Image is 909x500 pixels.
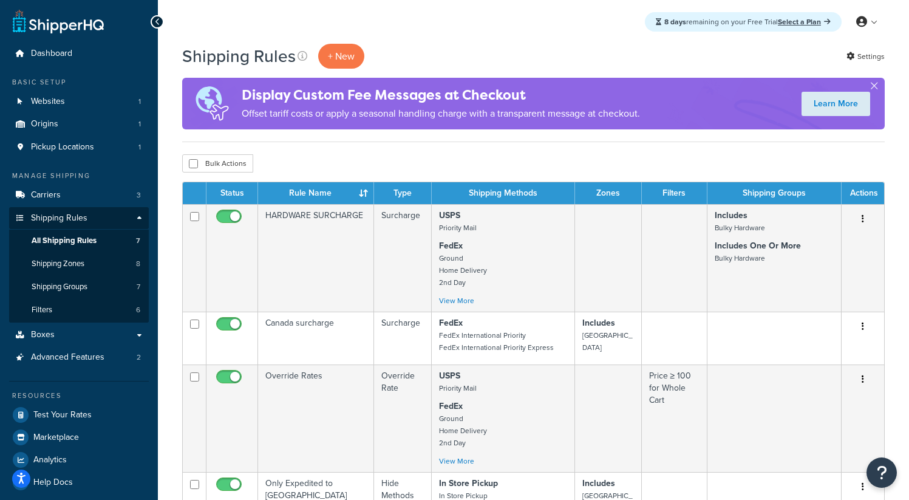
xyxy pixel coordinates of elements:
span: 1 [138,97,141,107]
a: Help Docs [9,471,149,493]
td: Override Rates [258,365,374,472]
strong: FedEx [439,317,463,329]
td: HARDWARE SURCHARGE [258,204,374,312]
p: + New [318,44,364,69]
strong: FedEx [439,400,463,413]
li: Pickup Locations [9,136,149,159]
span: 7 [137,282,140,292]
strong: In Store Pickup [439,477,498,490]
div: remaining on your Free Trial [645,12,842,32]
span: Shipping Groups [32,282,87,292]
strong: USPS [439,209,460,222]
span: Origins [31,119,58,129]
strong: Includes [715,209,747,222]
a: Origins 1 [9,113,149,135]
a: Select a Plan [778,16,831,27]
strong: FedEx [439,239,463,252]
strong: Includes One Or More [715,239,801,252]
li: Shipping Rules [9,207,149,323]
small: Bulky Hardware [715,253,765,264]
span: Shipping Rules [31,213,87,224]
th: Rule Name : activate to sort column ascending [258,182,374,204]
td: Surcharge [374,204,432,312]
a: Marketplace [9,426,149,448]
span: Boxes [31,330,55,340]
td: Surcharge [374,312,432,365]
h4: Display Custom Fee Messages at Checkout [242,85,640,105]
strong: Includes [582,477,615,490]
th: Filters [642,182,707,204]
strong: USPS [439,369,460,382]
a: View More [439,456,474,467]
span: Carriers [31,190,61,200]
span: Advanced Features [31,352,104,363]
small: Ground Home Delivery 2nd Day [439,413,487,448]
span: 1 [138,119,141,129]
a: Shipping Rules [9,207,149,230]
td: Price ≥ 100 for Whole Cart [642,365,707,472]
span: Filters [32,305,52,315]
a: Shipping Groups 7 [9,276,149,298]
button: Bulk Actions [182,154,253,173]
li: Shipping Zones [9,253,149,275]
a: Settings [846,48,885,65]
th: Shipping Groups [707,182,842,204]
div: Basic Setup [9,77,149,87]
span: 7 [136,236,140,246]
a: Advanced Features 2 [9,346,149,369]
div: Resources [9,391,149,401]
th: Shipping Methods [432,182,576,204]
span: Test Your Rates [33,410,92,420]
a: Boxes [9,324,149,346]
small: Priority Mail [439,383,477,394]
span: All Shipping Rules [32,236,97,246]
a: Dashboard [9,43,149,65]
span: Pickup Locations [31,142,94,152]
strong: Includes [582,317,615,329]
a: Carriers 3 [9,184,149,207]
li: Carriers [9,184,149,207]
th: Zones [575,182,641,204]
span: 3 [137,190,141,200]
small: FedEx International Priority FedEx International Priority Express [439,330,554,353]
a: Test Your Rates [9,404,149,426]
span: Help Docs [33,478,73,488]
span: 8 [136,259,140,269]
button: Open Resource Center [866,457,897,488]
span: Analytics [33,455,67,465]
span: Dashboard [31,49,72,59]
span: Shipping Zones [32,259,84,269]
a: All Shipping Rules 7 [9,230,149,252]
li: Origins [9,113,149,135]
a: View More [439,295,474,306]
span: 1 [138,142,141,152]
small: Priority Mail [439,222,477,233]
th: Status [206,182,258,204]
a: ShipperHQ Home [13,9,104,33]
small: Bulky Hardware [715,222,765,233]
span: Websites [31,97,65,107]
p: Offset tariff costs or apply a seasonal handling charge with a transparent message at checkout. [242,105,640,122]
li: Shipping Groups [9,276,149,298]
img: duties-banner-06bc72dcb5fe05cb3f9472aba00be2ae8eb53ab6f0d8bb03d382ba314ac3c341.png [182,78,242,129]
li: Websites [9,91,149,113]
span: 2 [137,352,141,363]
th: Type [374,182,432,204]
h1: Shipping Rules [182,44,296,68]
td: Override Rate [374,365,432,472]
a: Websites 1 [9,91,149,113]
a: Learn More [802,92,870,116]
a: Filters 6 [9,299,149,321]
small: Ground Home Delivery 2nd Day [439,253,487,288]
th: Actions [842,182,884,204]
div: Manage Shipping [9,171,149,181]
strong: 8 days [664,16,686,27]
li: All Shipping Rules [9,230,149,252]
a: Analytics [9,449,149,471]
